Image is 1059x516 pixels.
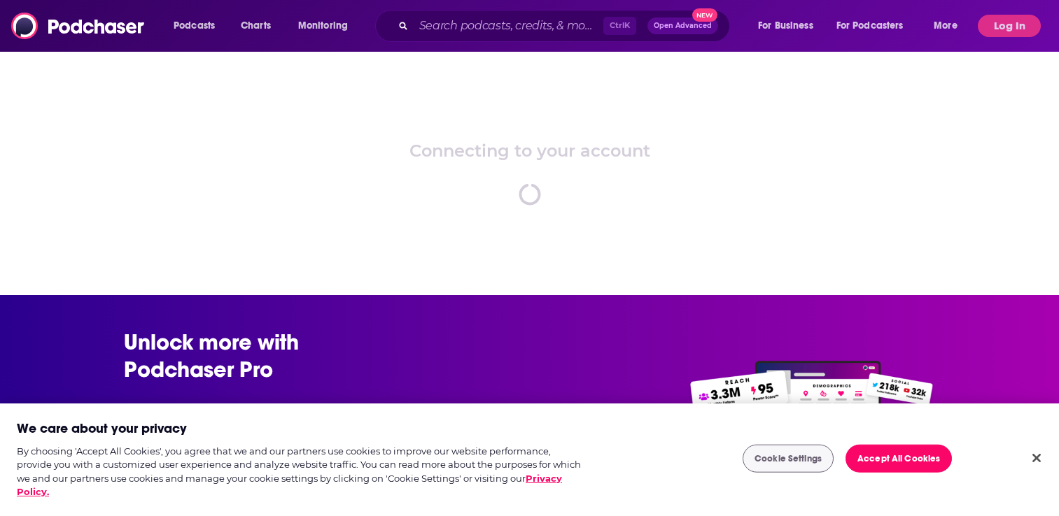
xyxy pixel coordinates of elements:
li: Audience Insights [124,402,244,415]
input: Search podcasts, credits, & more... [414,15,603,37]
span: Charts [241,16,271,36]
div: Search podcasts, credits, & more... [388,10,743,42]
button: Open AdvancedNew [647,17,718,34]
button: open menu [924,15,975,37]
button: open menu [164,15,233,37]
span: More [934,16,958,36]
li: Charts [267,402,363,415]
span: Monitoring [298,16,348,36]
button: open menu [748,15,831,37]
button: open menu [827,15,924,37]
button: Accept All Cookies [846,445,952,473]
span: Podcasts [174,16,215,36]
div: Connecting to your account [409,141,650,161]
a: Charts [232,15,279,37]
h2: Unlock more with Podchaser Pro [124,329,404,383]
span: New [692,8,717,22]
img: Podchaser - Follow, Share and Rate Podcasts [11,13,146,39]
button: Close [1021,443,1052,473]
button: Log In [978,15,1041,37]
div: By choosing 'Accept All Cookies', you agree that we and our partners use cookies to improve our w... [17,445,582,499]
span: For Business [758,16,813,36]
span: Open Advanced [654,22,712,29]
span: Ctrl K [603,17,636,35]
img: Pro Features [683,360,953,472]
h2: We care about your privacy [17,420,187,438]
button: Cookie Settings [743,445,834,473]
span: For Podcasters [836,16,904,36]
button: open menu [288,15,366,37]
